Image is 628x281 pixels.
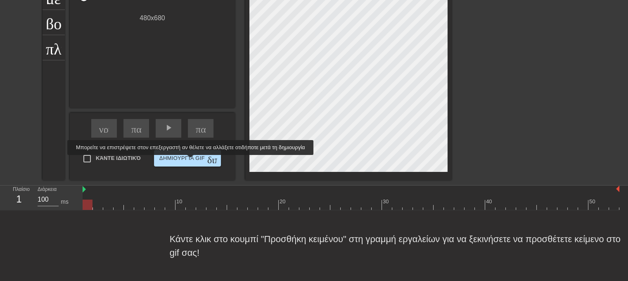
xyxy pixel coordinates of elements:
[589,198,595,205] font: 50
[154,14,165,21] font: 680
[131,123,243,133] font: παράλειψη_προηγούμενου
[46,14,97,29] font: βοήθεια
[99,123,188,133] font: γρήγορη_επαναφορά
[46,39,134,55] font: πληκτρολόγιο
[486,198,492,205] font: 40
[13,186,30,192] font: Πλαίσιο
[140,14,151,21] font: 480
[383,198,389,205] font: 30
[280,198,285,205] font: 20
[151,14,154,21] font: x
[170,234,621,258] font: Κάντε κλικ στο κουμπί "Προσθήκη κειμένου" στη γραμμή εργαλείων για να ξεκινήσετε να προσθέτετε κε...
[154,150,221,167] button: Δημιουργία GIF
[616,186,619,192] img: bound-end.png
[96,155,141,161] font: Κάντε ιδιωτικό
[207,153,262,163] font: διπλό_βέλος
[159,155,205,161] font: Δημιουργία GIF
[16,193,21,205] font: 1
[176,198,182,205] font: 10
[196,123,287,133] font: παράλειψη_επόμενου
[38,187,57,192] font: Διάρκεια
[61,198,69,205] font: ms
[164,123,173,133] font: play_arrow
